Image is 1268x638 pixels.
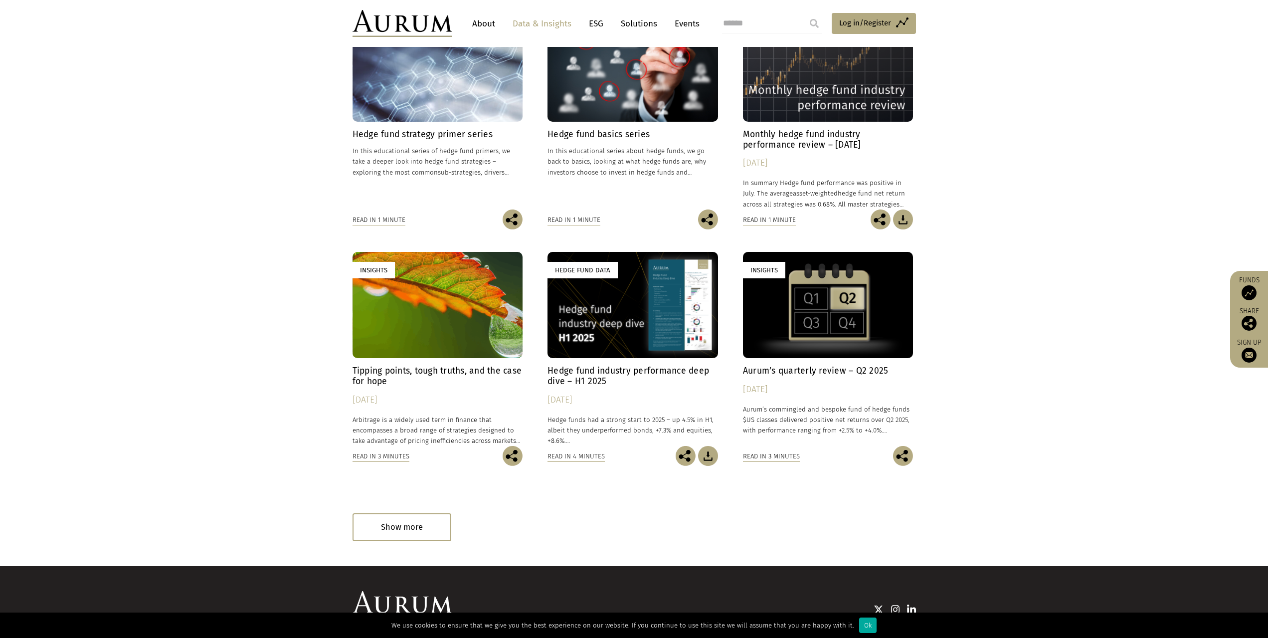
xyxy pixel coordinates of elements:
[676,446,696,466] img: Share this post
[1242,348,1257,363] img: Sign up to our newsletter
[584,14,608,33] a: ESG
[743,404,913,435] p: Aurum’s commingled and bespoke fund of hedge funds $US classes delivered positive net returns ove...
[743,252,913,446] a: Insights Aurum’s quarterly review – Q2 2025 [DATE] Aurum’s commingled and bespoke fund of hedge f...
[1242,316,1257,331] img: Share this post
[353,513,451,541] div: Show more
[743,129,913,150] h4: Monthly hedge fund industry performance review – [DATE]
[547,146,718,177] p: In this educational series about hedge funds, we go back to basics, looking at what hedge funds a...
[698,210,718,229] img: Share this post
[832,13,916,34] a: Log in/Register
[353,146,523,177] p: In this educational series of hedge fund primers, we take a deeper look into hedge fund strategie...
[353,15,523,209] a: Insights Hedge fund strategy primer series In this educational series of hedge fund primers, we t...
[547,214,600,225] div: Read in 1 minute
[503,210,523,229] img: Share this post
[353,393,523,407] div: [DATE]
[353,451,409,462] div: Read in 3 minutes
[1235,338,1263,363] a: Sign up
[743,156,913,170] div: [DATE]
[743,214,796,225] div: Read in 1 minute
[547,366,718,387] h4: Hedge fund industry performance deep dive – H1 2025
[907,605,916,615] img: Linkedin icon
[743,451,800,462] div: Read in 3 minutes
[743,366,913,376] h4: Aurum’s quarterly review – Q2 2025
[743,178,913,209] p: In summary Hedge fund performance was positive in July. The average hedge fund net return across ...
[438,169,481,176] span: sub-strategies
[874,605,884,615] img: Twitter icon
[353,252,523,446] a: Insights Tipping points, tough truths, and the case for hope [DATE] Arbitrage is a widely used te...
[547,451,605,462] div: Read in 4 minutes
[616,14,662,33] a: Solutions
[859,618,877,633] div: Ok
[547,129,718,140] h4: Hedge fund basics series
[893,446,913,466] img: Share this post
[743,383,913,397] div: [DATE]
[467,14,500,33] a: About
[508,14,576,33] a: Data & Insights
[353,262,395,278] div: Insights
[353,415,523,446] p: Arbitrage is a widely used term in finance that encompasses a broad range of strategies designed ...
[1235,276,1263,300] a: Funds
[547,262,618,278] div: Hedge Fund Data
[503,446,523,466] img: Share this post
[891,605,900,615] img: Instagram icon
[353,129,523,140] h4: Hedge fund strategy primer series
[871,210,891,229] img: Share this post
[839,17,891,29] span: Log in/Register
[547,15,718,209] a: Insights Hedge fund basics series In this educational series about hedge funds, we go back to bas...
[793,190,838,197] span: asset-weighted
[353,10,452,37] img: Aurum
[698,446,718,466] img: Download Article
[353,591,452,618] img: Aurum Logo
[1242,285,1257,300] img: Access Funds
[804,13,824,33] input: Submit
[547,252,718,446] a: Hedge Fund Data Hedge fund industry performance deep dive – H1 2025 [DATE] Hedge funds had a stro...
[743,15,913,209] a: Hedge Fund Data Monthly hedge fund industry performance review – [DATE] [DATE] In summary Hedge f...
[670,14,700,33] a: Events
[353,214,405,225] div: Read in 1 minute
[353,366,523,387] h4: Tipping points, tough truths, and the case for hope
[743,262,785,278] div: Insights
[1235,308,1263,331] div: Share
[547,393,718,407] div: [DATE]
[547,415,718,446] p: Hedge funds had a strong start to 2025 – up 4.5% in H1, albeit they underperformed bonds, +7.3% a...
[893,210,913,229] img: Download Article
